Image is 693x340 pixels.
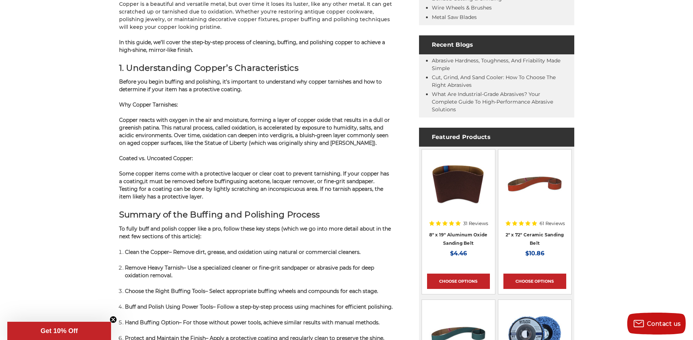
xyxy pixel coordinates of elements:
a: 8" x 19" Aluminum Oxide Sanding Belt [429,232,488,246]
span: – Follow a step-by-step process using machines for efficient polishing. [213,304,393,310]
strong: Clean the Copper [125,249,169,255]
span: – Remove dirt, grease, and oxidation using natural or commercial cleaners. [169,249,361,255]
span: 1. Understanding Copper’s Characteristics [119,63,298,73]
a: Wire Wheels & Brushes [432,4,492,11]
a: Metal Saw Blades [432,14,477,20]
a: 2" x 72" Ceramic Pipe Sanding Belt [503,155,566,217]
span: 31 Reviews [463,221,488,226]
span: Before you begin buffing and polishing, it's important to understand why copper tarnishes and how... [119,78,382,93]
div: Get 10% OffClose teaser [7,322,111,340]
span: Get 10% Off [41,327,78,335]
strong: Why Copper Tarnishes: [119,101,178,108]
span: To fully buff and polish copper like a pro, follow these key steps (which we go into more detail ... [119,225,391,240]
span: 61 Reviews [540,221,565,226]
button: Contact us [627,313,686,335]
p: Copper is a beautiful and versatile metal, but over time it loses its luster, like any other meta... [119,0,393,31]
strong: Hand Buffing Option [125,319,179,326]
img: 2" x 72" Ceramic Pipe Sanding Belt [506,155,564,213]
span: Copper reacts with oxygen in the air and moisture, forming a layer of copper oxide that results i... [119,117,390,146]
strong: Choose the Right Buffing Tools [125,288,205,294]
strong: Coated vs. Uncoated Copper: [119,155,193,162]
h4: Featured Products [419,128,574,147]
img: aluminum oxide 8x19 sanding belt [429,155,488,213]
span: $4.46 [450,250,467,257]
span: it must be removed before buffing [144,178,233,185]
a: aluminum oxide 8x19 sanding belt [427,155,490,217]
span: In this guide, we’ll cover the step-by-step process of cleaning, buffing, and polishing copper to... [119,39,385,53]
span: Summary of the Buffing and Polishing Process [119,209,320,220]
a: 2" x 72" Ceramic Sanding Belt [506,232,564,246]
strong: Buff and Polish Using Power Tools [125,304,213,310]
button: Close teaser [110,316,117,323]
span: – For those without power tools, achieve similar results with manual methods. [179,319,380,326]
a: Choose Options [427,274,490,289]
strong: Remove Heavy Tarnish [125,264,183,271]
span: using acetone, lacquer remover, or fine-grit sandpaper. Testing for a coating can be done by ligh... [119,178,383,200]
span: – Use a specialized cleaner or fine-grit sandpaper or abrasive pads for deep oxidation removal. [125,264,374,279]
h4: Recent Blogs [419,35,574,54]
a: Cut, Grind, and Sand Cooler: How to Choose the Right Abrasives [432,74,556,88]
a: Abrasive Hardness, Toughness, and Friability Made Simple [432,57,560,72]
span: – Select appropriate buffing wheels and compounds for each stage. [205,288,378,294]
a: What Are Industrial-Grade Abrasives? Your Complete Guide to High-Performance Abrasive Solutions [432,91,553,113]
a: Choose Options [503,274,566,289]
span: $10.86 [525,250,544,257]
span: Some copper items come with a protective lacquer or clear coat to prevent tarnishing. If your cop... [119,170,389,185]
span: Contact us [647,320,681,327]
